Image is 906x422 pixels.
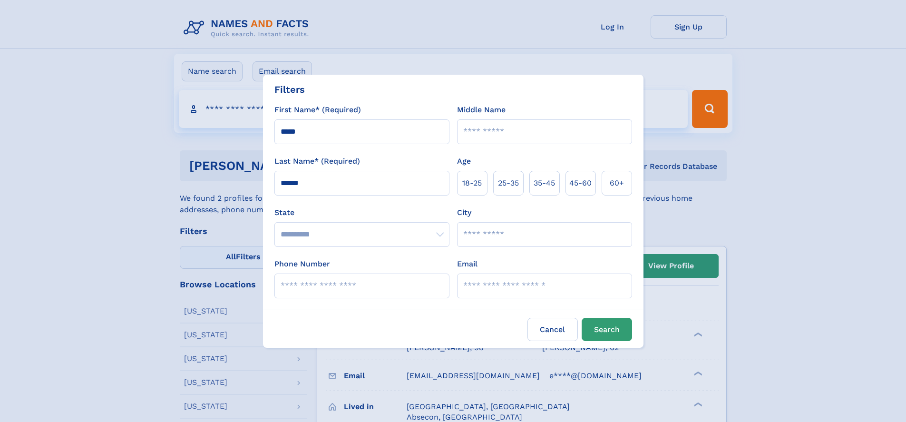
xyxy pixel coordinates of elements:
[457,258,477,270] label: Email
[274,258,330,270] label: Phone Number
[534,177,555,189] span: 35‑45
[274,207,449,218] label: State
[457,104,506,116] label: Middle Name
[457,207,471,218] label: City
[274,82,305,97] div: Filters
[462,177,482,189] span: 18‑25
[498,177,519,189] span: 25‑35
[569,177,592,189] span: 45‑60
[527,318,578,341] label: Cancel
[457,156,471,167] label: Age
[582,318,632,341] button: Search
[610,177,624,189] span: 60+
[274,156,360,167] label: Last Name* (Required)
[274,104,361,116] label: First Name* (Required)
